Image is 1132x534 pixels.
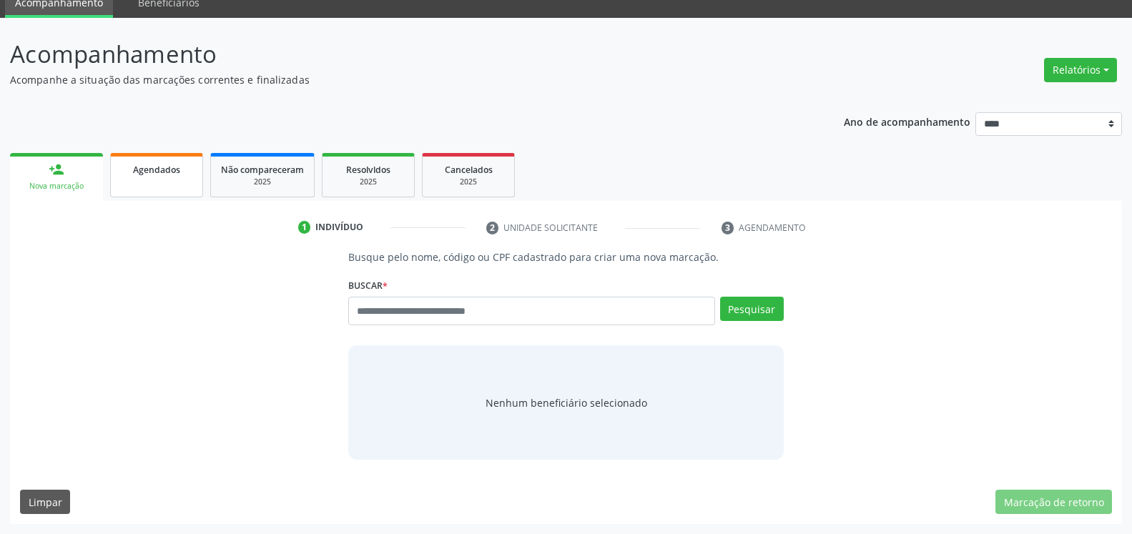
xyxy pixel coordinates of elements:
span: Resolvidos [346,164,390,176]
div: person_add [49,162,64,177]
p: Acompanhamento [10,36,789,72]
div: 2025 [221,177,304,187]
span: Cancelados [445,164,493,176]
div: Nova marcação [20,181,93,192]
button: Limpar [20,490,70,514]
p: Ano de acompanhamento [844,112,970,130]
label: Buscar [348,275,388,297]
div: 1 [298,221,311,234]
button: Marcação de retorno [995,490,1112,514]
span: Agendados [133,164,180,176]
div: 2025 [333,177,404,187]
button: Pesquisar [720,297,784,321]
button: Relatórios [1044,58,1117,82]
p: Busque pelo nome, código ou CPF cadastrado para criar uma nova marcação. [348,249,783,264]
p: Acompanhe a situação das marcações correntes e finalizadas [10,72,789,87]
div: Indivíduo [315,221,363,234]
span: Não compareceram [221,164,304,176]
div: 2025 [433,177,504,187]
span: Nenhum beneficiário selecionado [486,395,647,410]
